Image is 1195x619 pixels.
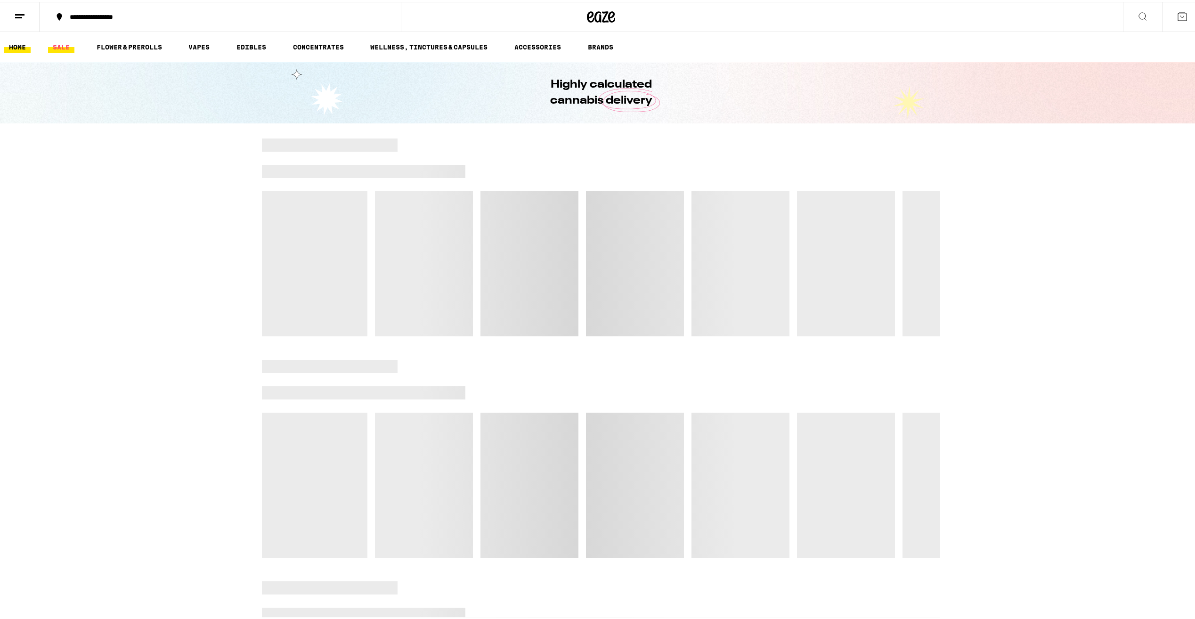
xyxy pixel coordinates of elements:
[288,40,349,51] a: CONCENTRATES
[6,7,68,14] span: Hi. Need any help?
[510,40,566,51] a: ACCESSORIES
[366,40,492,51] a: WELLNESS, TINCTURES & CAPSULES
[48,40,74,51] a: SALE
[92,40,167,51] a: FLOWER & PREROLLS
[4,40,31,51] a: HOME
[583,40,618,51] a: BRANDS
[232,40,271,51] a: EDIBLES
[523,75,679,107] h1: Highly calculated cannabis delivery
[184,40,214,51] a: VAPES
